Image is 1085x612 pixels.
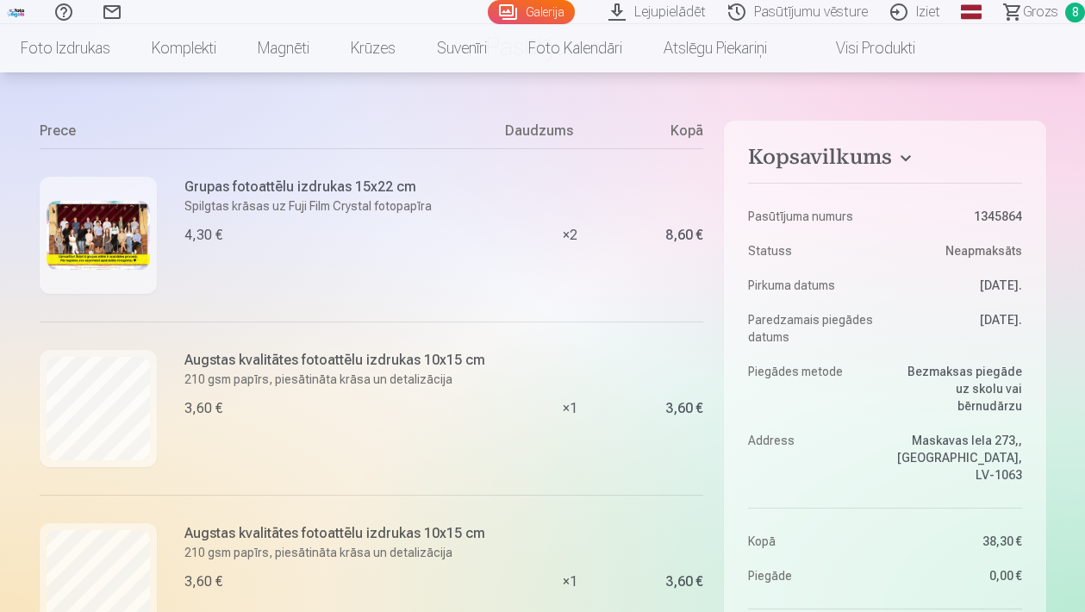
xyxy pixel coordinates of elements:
[184,225,222,246] div: 4,30 €
[131,24,237,72] a: Komplekti
[508,24,643,72] a: Foto kalendāri
[7,7,26,17] img: /fa1
[237,24,330,72] a: Magnēti
[748,363,876,415] dt: Piegādes metode
[40,121,506,148] div: Prece
[894,533,1022,550] dd: 38,30 €
[184,197,432,215] p: Spilgtas krāsas uz Fuji Film Crystal fotopapīra
[643,24,788,72] a: Atslēgu piekariņi
[505,121,634,148] div: Daudzums
[184,177,432,197] h6: Grupas fotoattēlu izdrukas 15x22 cm
[1065,3,1085,22] span: 8
[665,403,703,414] div: 3,60 €
[748,533,876,550] dt: Kopā
[894,363,1022,415] dd: Bezmaksas piegāde uz skolu vai bērnudārzu
[184,350,485,371] h6: Augstas kvalitātes fotoattēlu izdrukas 10x15 cm
[748,242,876,259] dt: Statuss
[748,432,876,484] dt: Address
[665,577,703,587] div: 3,60 €
[184,544,485,561] p: 210 gsm papīrs, piesātināta krāsa un detalizācija
[748,277,876,294] dt: Pirkuma datums
[748,567,876,584] dt: Piegāde
[894,277,1022,294] dd: [DATE].
[748,145,1021,176] button: Kopsavilkums
[184,571,222,592] div: 3,60 €
[894,311,1022,346] dd: [DATE].
[184,398,222,419] div: 3,60 €
[330,24,416,72] a: Krūzes
[505,322,634,495] div: × 1
[505,148,634,322] div: × 2
[634,121,703,148] div: Kopā
[748,311,876,346] dt: Paredzamais piegādes datums
[184,523,485,544] h6: Augstas kvalitātes fotoattēlu izdrukas 10x15 cm
[184,371,485,388] p: 210 gsm papīrs, piesātināta krāsa un detalizācija
[748,208,876,225] dt: Pasūtījuma numurs
[788,24,936,72] a: Visi produkti
[894,432,1022,484] dd: Maskavas Iela 273,, [GEOGRAPHIC_DATA], LV-1063
[894,208,1022,225] dd: 1345864
[665,230,703,240] div: 8,60 €
[945,242,1022,259] span: Neapmaksāts
[416,24,508,72] a: Suvenīri
[894,567,1022,584] dd: 0,00 €
[1023,2,1058,22] span: Grozs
